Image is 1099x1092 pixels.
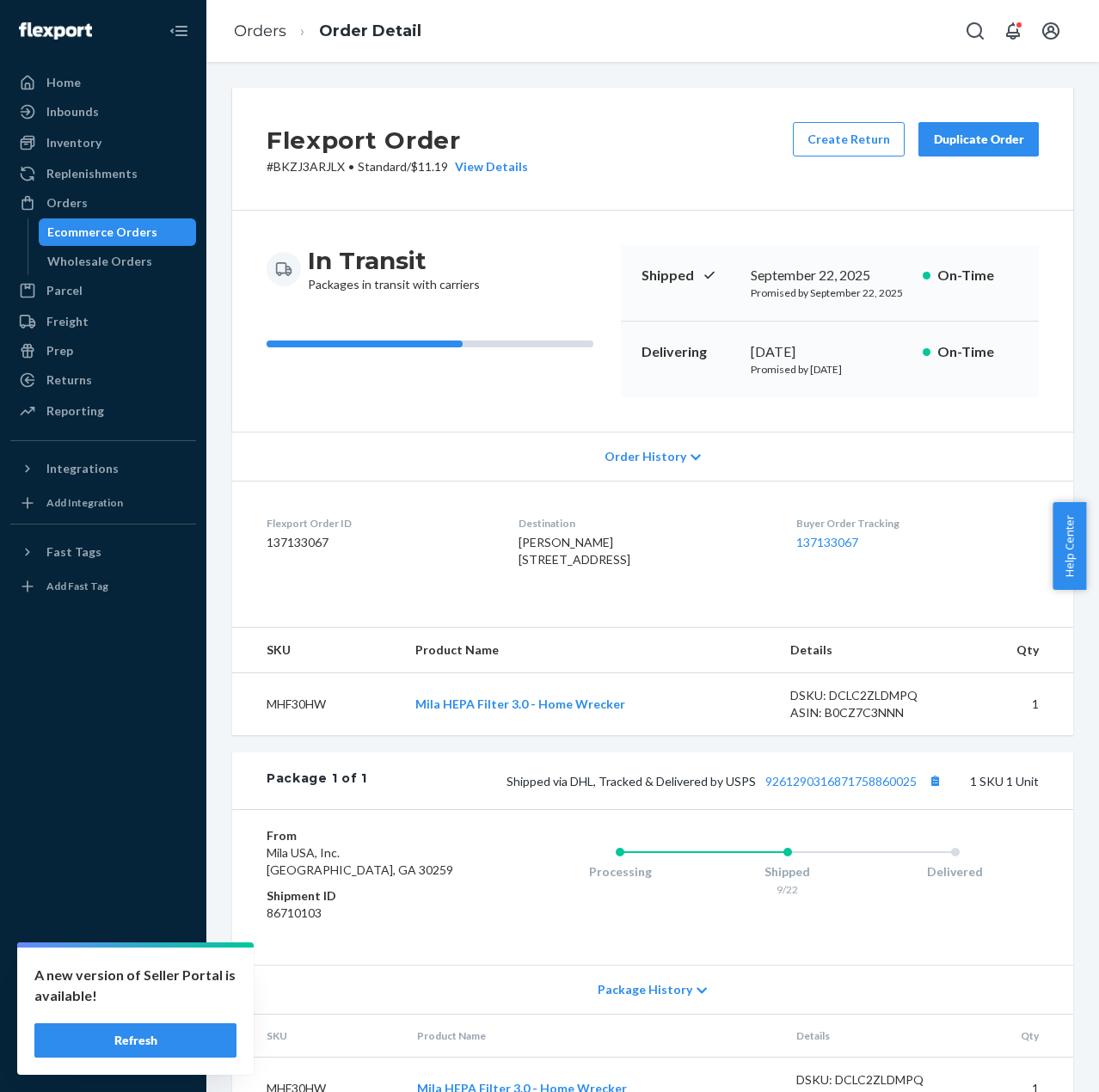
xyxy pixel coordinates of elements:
[234,21,286,40] a: Orders
[10,956,196,984] a: Settings
[598,981,692,998] span: Package History
[519,516,770,531] dt: Destination
[924,770,946,792] button: Copy tracking number
[39,218,197,246] a: Ecommerce Orders
[790,704,948,721] div: ASIN: B0CZ7C3NNN
[448,158,528,175] button: View Details
[46,282,83,299] div: Parcel
[961,673,1073,736] td: 1
[267,887,468,905] dt: Shipment ID
[783,1015,967,1058] th: Details
[1034,14,1068,48] button: Open account menu
[47,253,152,270] div: Wholesale Orders
[10,1044,196,1071] button: Give Feedback
[10,337,196,365] a: Prep
[605,448,686,465] span: Order History
[319,21,421,40] a: Order Detail
[10,455,196,482] button: Integrations
[46,371,92,389] div: Returns
[642,342,737,362] p: Delivering
[790,687,948,704] div: DSKU: DCLC2ZLDMPQ
[232,628,402,673] th: SKU
[267,534,491,551] dd: 137133067
[937,266,1018,285] p: On-Time
[415,696,625,711] a: Mila HEPA Filter 3.0 - Home Wrecker
[751,342,909,362] div: [DATE]
[267,845,453,877] span: Mila USA, Inc. [GEOGRAPHIC_DATA], GA 30259
[47,224,157,241] div: Ecommerce Orders
[367,770,1039,792] div: 1 SKU 1 Unit
[937,342,1018,362] p: On-Time
[220,6,435,57] ol: breadcrumbs
[10,308,196,335] a: Freight
[46,543,101,561] div: Fast Tags
[403,1015,782,1058] th: Product Name
[10,985,196,1013] button: Talk to Support
[46,402,104,420] div: Reporting
[1053,502,1086,590] button: Help Center
[751,362,909,377] p: Promised by [DATE]
[996,14,1030,48] button: Open notifications
[267,827,468,844] dt: From
[19,22,92,40] img: Flexport logo
[796,516,1039,531] dt: Buyer Order Tracking
[961,628,1073,673] th: Qty
[10,538,196,566] button: Fast Tags
[765,774,917,788] a: 9261290316871758860025
[402,628,777,673] th: Product Name
[358,159,407,174] span: Standard
[267,770,367,792] div: Package 1 of 1
[46,165,138,182] div: Replenishments
[10,189,196,217] a: Orders
[933,131,1024,148] div: Duplicate Order
[507,774,946,788] span: Shipped via DHL, Tracked & Delivered by USPS
[46,103,99,120] div: Inbounds
[46,495,123,510] div: Add Integration
[46,194,88,212] div: Orders
[232,1015,403,1058] th: SKU
[267,905,468,922] dd: 86710103
[537,863,704,880] div: Processing
[46,313,89,330] div: Freight
[46,342,73,359] div: Prep
[918,122,1039,156] button: Duplicate Order
[10,1015,196,1042] a: Help Center
[46,460,119,477] div: Integrations
[796,1071,954,1089] div: DSKU: DCLC2ZLDMPQ
[162,14,196,48] button: Close Navigation
[10,277,196,304] a: Parcel
[10,397,196,425] a: Reporting
[967,1015,1073,1058] th: Qty
[10,129,196,156] a: Inventory
[39,248,197,275] a: Wholesale Orders
[871,863,1039,880] div: Delivered
[232,673,402,736] td: MHF30HW
[46,134,101,151] div: Inventory
[34,965,236,1006] p: A new version of Seller Portal is available!
[10,573,196,600] a: Add Fast Tag
[34,1023,236,1058] button: Refresh
[990,1040,1082,1083] iframe: Opens a widget where you can chat to one of our agents
[308,245,480,293] div: Packages in transit with carriers
[703,882,871,897] div: 9/22
[777,628,961,673] th: Details
[10,160,196,187] a: Replenishments
[751,266,909,285] div: September 22, 2025
[10,98,196,126] a: Inbounds
[46,579,108,593] div: Add Fast Tag
[308,245,480,276] h3: In Transit
[267,158,528,175] p: # BKZJ3ARJLX / $11.19
[958,14,992,48] button: Open Search Box
[703,863,871,880] div: Shipped
[10,489,196,517] a: Add Integration
[519,535,630,567] span: [PERSON_NAME] [STREET_ADDRESS]
[267,516,491,531] dt: Flexport Order ID
[10,69,196,96] a: Home
[348,159,354,174] span: •
[46,74,81,91] div: Home
[796,535,858,549] a: 137133067
[793,122,905,156] button: Create Return
[267,122,528,158] h2: Flexport Order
